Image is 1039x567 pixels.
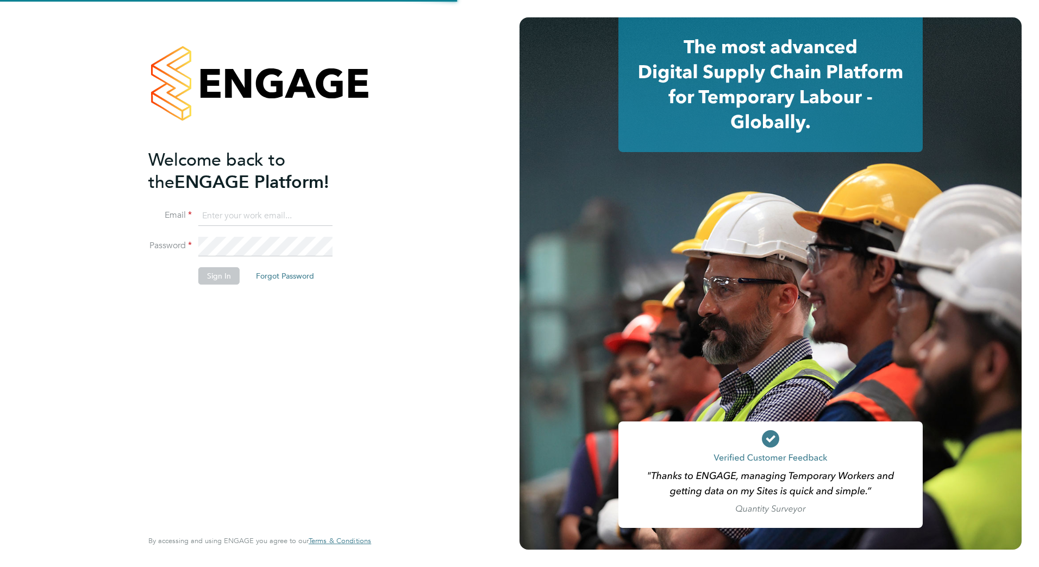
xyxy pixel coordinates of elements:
input: Enter your work email... [198,206,333,226]
button: Sign In [198,267,240,285]
label: Email [148,210,192,221]
span: By accessing and using ENGAGE you agree to our [148,536,371,545]
h2: ENGAGE Platform! [148,149,360,193]
label: Password [148,240,192,251]
span: Welcome back to the [148,149,285,193]
a: Terms & Conditions [309,537,371,545]
button: Forgot Password [247,267,323,285]
span: Terms & Conditions [309,536,371,545]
